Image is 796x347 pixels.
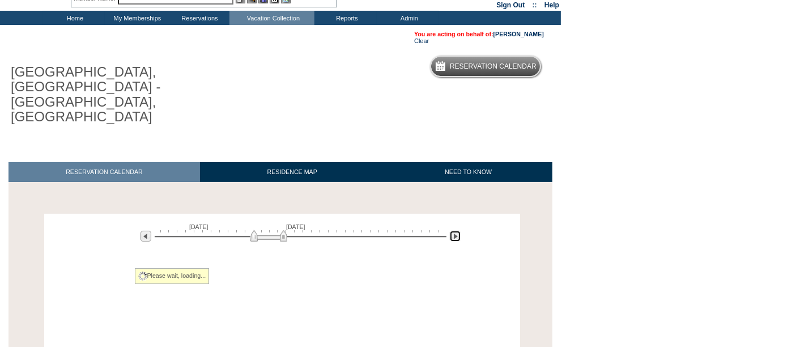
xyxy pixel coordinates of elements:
[314,11,377,25] td: Reports
[141,231,151,242] img: Previous
[167,11,229,25] td: Reservations
[229,11,314,25] td: Vacation Collection
[544,1,559,9] a: Help
[533,1,537,9] span: ::
[450,231,461,242] img: Next
[189,223,208,230] span: [DATE]
[414,31,544,37] span: You are acting on behalf of:
[8,162,200,182] a: RESERVATION CALENDAR
[200,162,385,182] a: RESIDENCE MAP
[414,37,429,44] a: Clear
[496,1,525,9] a: Sign Out
[286,223,305,230] span: [DATE]
[377,11,439,25] td: Admin
[135,268,210,284] div: Please wait, loading...
[8,62,262,127] h1: [GEOGRAPHIC_DATA], [GEOGRAPHIC_DATA] - [GEOGRAPHIC_DATA], [GEOGRAPHIC_DATA]
[384,162,552,182] a: NEED TO KNOW
[493,31,544,37] a: [PERSON_NAME]
[450,63,537,70] h5: Reservation Calendar
[105,11,167,25] td: My Memberships
[42,11,105,25] td: Home
[138,272,147,281] img: spinner2.gif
